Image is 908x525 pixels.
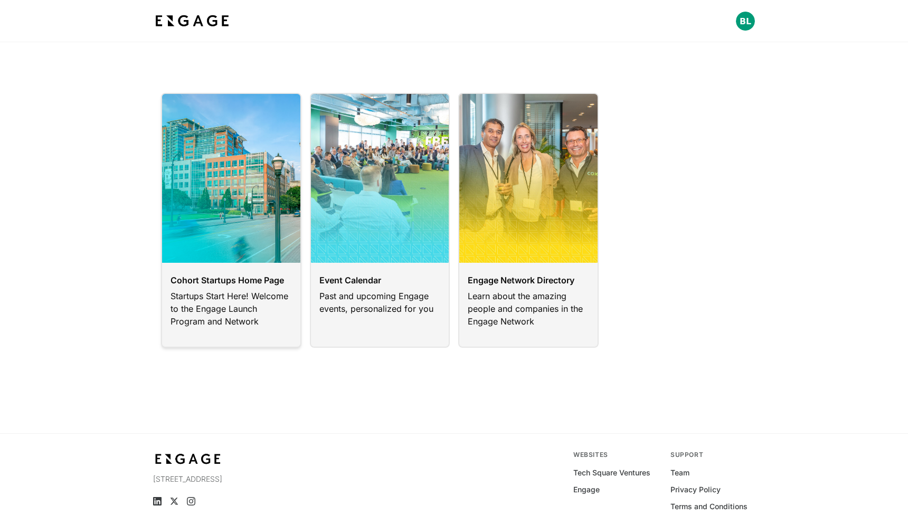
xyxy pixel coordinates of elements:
div: Websites [573,451,658,459]
a: Tech Square Ventures [573,467,650,478]
a: Team [670,467,689,478]
a: Engage [573,484,600,495]
a: X (Twitter) [170,497,178,505]
a: Instagram [187,497,195,505]
div: Support [670,451,755,459]
a: LinkedIn [153,497,162,505]
img: bdf1fb74-1727-4ba0-a5bd-bc74ae9fc70b.jpeg [153,451,223,467]
img: bdf1fb74-1727-4ba0-a5bd-bc74ae9fc70b.jpeg [153,12,231,31]
ul: Social media [153,497,336,505]
a: Privacy Policy [670,484,721,495]
a: Terms and Conditions [670,501,748,512]
p: [STREET_ADDRESS] [153,474,336,484]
